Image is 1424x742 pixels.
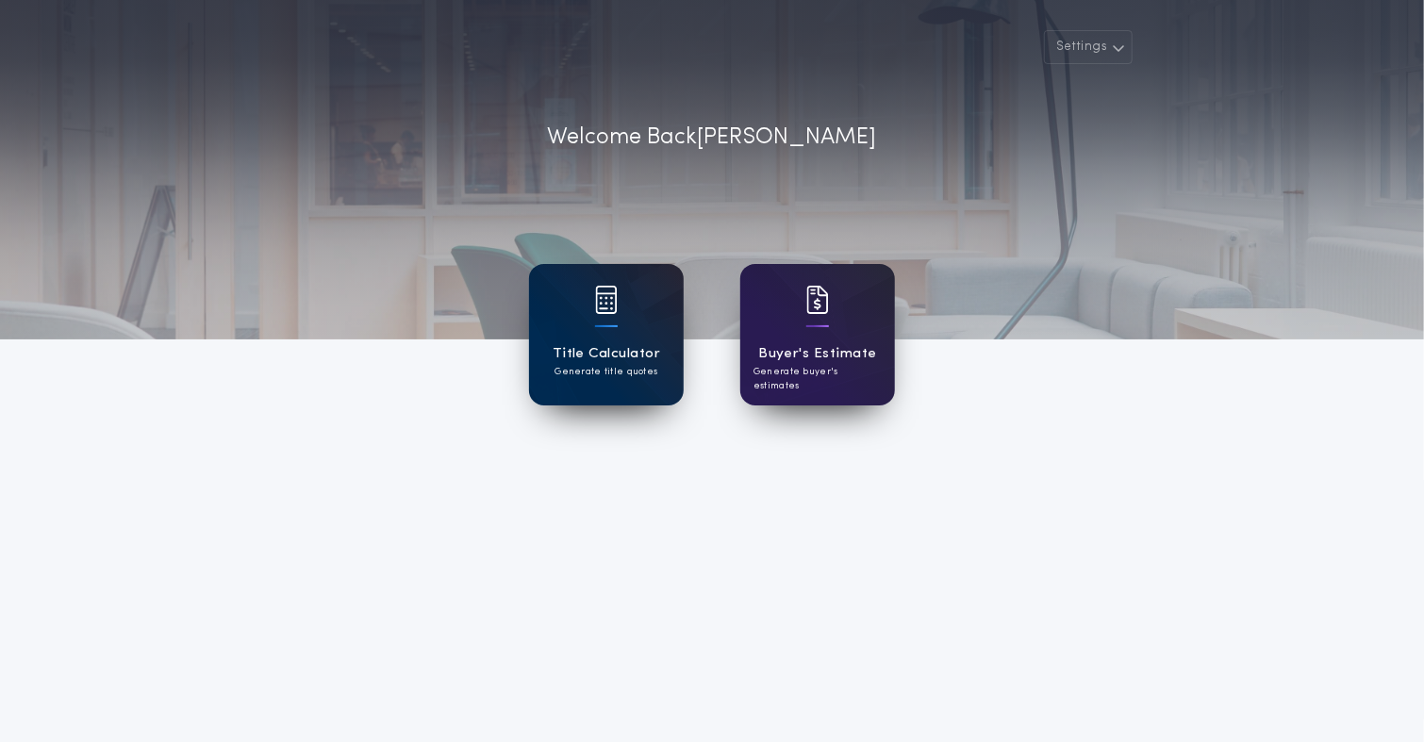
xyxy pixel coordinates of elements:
a: card iconBuyer's EstimateGenerate buyer's estimates [740,264,895,405]
a: card iconTitle CalculatorGenerate title quotes [529,264,684,405]
img: card icon [595,286,618,314]
p: Generate title quotes [555,365,657,379]
h1: Title Calculator [553,343,660,365]
img: card icon [806,286,829,314]
button: Settings [1044,30,1133,64]
p: Generate buyer's estimates [753,365,882,393]
p: Welcome Back [PERSON_NAME] [548,121,877,155]
h1: Buyer's Estimate [758,343,876,365]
